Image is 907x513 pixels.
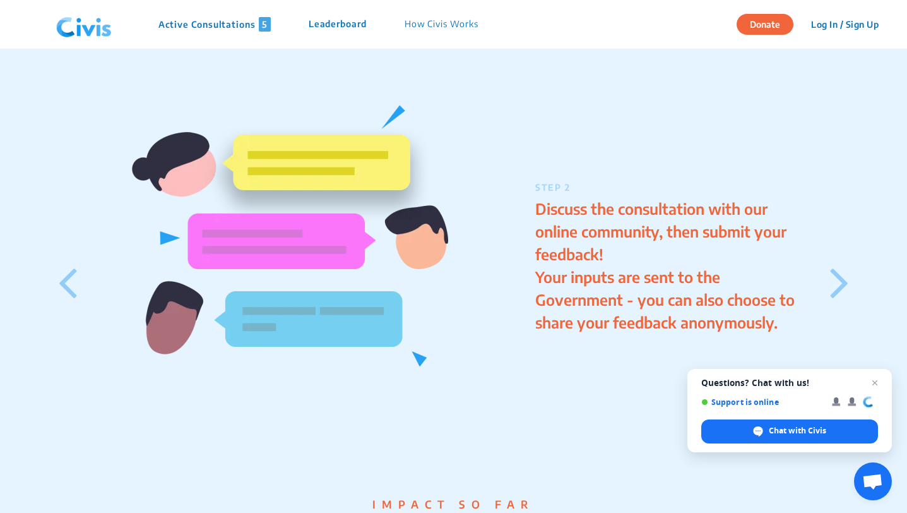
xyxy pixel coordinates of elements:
[867,375,882,390] span: Close chat
[51,6,117,44] img: navlogo.png
[737,14,793,35] button: Donate
[88,61,492,465] img: steps image
[309,17,367,32] p: Leaderboard
[803,15,887,34] button: Log In / Sign Up
[535,181,862,194] p: STEP 2
[854,462,892,500] div: Open chat
[405,17,478,32] p: How Civis Works
[701,419,878,444] div: Chat with Civis
[535,197,797,265] li: Discuss the consultation with our online community, then submit your feedback!
[701,397,823,407] span: Support is online
[158,17,271,32] p: Active Consultations
[769,425,826,437] span: Chat with Civis
[737,17,803,30] a: Donate
[535,265,797,334] li: Your inputs are sent to the Government - you can also choose to share your feedback anonymously.
[701,378,878,388] span: Questions? Chat with us!
[259,17,271,32] span: 5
